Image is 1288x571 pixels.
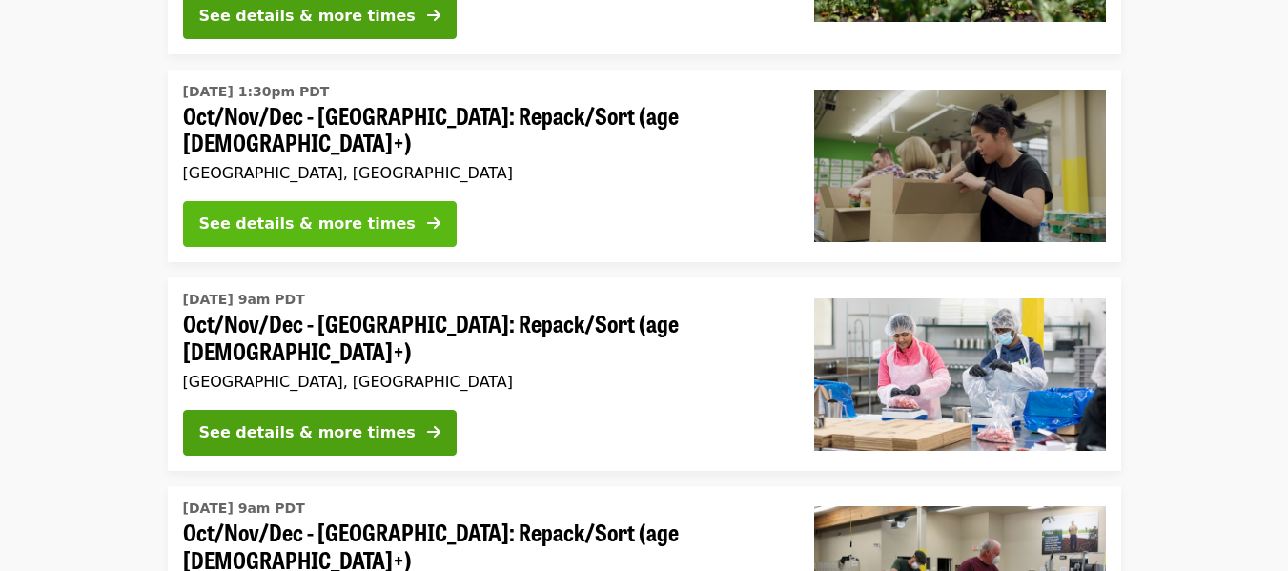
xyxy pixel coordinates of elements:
div: [GEOGRAPHIC_DATA], [GEOGRAPHIC_DATA] [183,164,784,182]
div: See details & more times [199,5,416,28]
button: See details & more times [183,410,457,456]
div: See details & more times [199,213,416,235]
img: Oct/Nov/Dec - Portland: Repack/Sort (age 8+) organized by Oregon Food Bank [814,90,1106,242]
span: Oct/Nov/Dec - [GEOGRAPHIC_DATA]: Repack/Sort (age [DEMOGRAPHIC_DATA]+) [183,310,784,365]
time: [DATE] 9am PDT [183,290,305,310]
a: See details for "Oct/Nov/Dec - Beaverton: Repack/Sort (age 10+)" [168,277,1121,471]
i: arrow-right icon [427,7,440,25]
i: arrow-right icon [427,423,440,441]
span: Oct/Nov/Dec - [GEOGRAPHIC_DATA]: Repack/Sort (age [DEMOGRAPHIC_DATA]+) [183,102,784,157]
button: See details & more times [183,201,457,247]
time: [DATE] 9am PDT [183,499,305,519]
a: See details for "Oct/Nov/Dec - Portland: Repack/Sort (age 8+)" [168,70,1121,263]
img: Oct/Nov/Dec - Beaverton: Repack/Sort (age 10+) organized by Oregon Food Bank [814,298,1106,451]
i: arrow-right icon [427,214,440,233]
time: [DATE] 1:30pm PDT [183,82,330,102]
div: See details & more times [199,421,416,444]
div: [GEOGRAPHIC_DATA], [GEOGRAPHIC_DATA] [183,373,784,391]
